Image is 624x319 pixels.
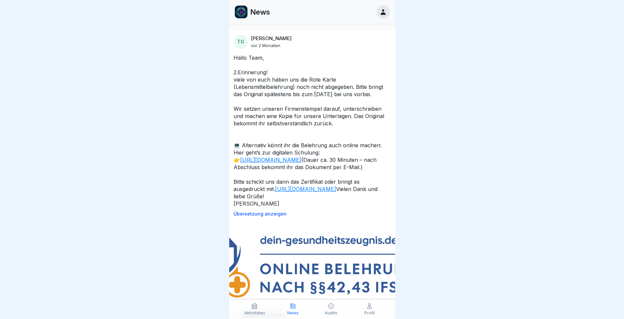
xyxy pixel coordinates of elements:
[234,211,390,217] p: Übersetzung anzeigen
[244,311,265,315] p: Aktivitäten
[234,35,248,49] div: TG
[251,43,281,48] p: vor 2 Monaten
[287,311,299,315] p: News
[241,157,302,163] a: [URL][DOMAIN_NAME]
[250,8,270,16] p: News
[251,35,292,41] p: [PERSON_NAME]
[275,186,336,192] a: [URL][DOMAIN_NAME]
[234,54,390,207] p: Hallo Team, 2.Erinnerung! viele von euch haben uns die Rote Karte (Lebensmittelbelehrung) noch ni...
[235,6,247,18] img: ukedfh1qtd7u31sw43imlbx5.png
[364,311,375,315] p: Profil
[325,311,337,315] p: Audits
